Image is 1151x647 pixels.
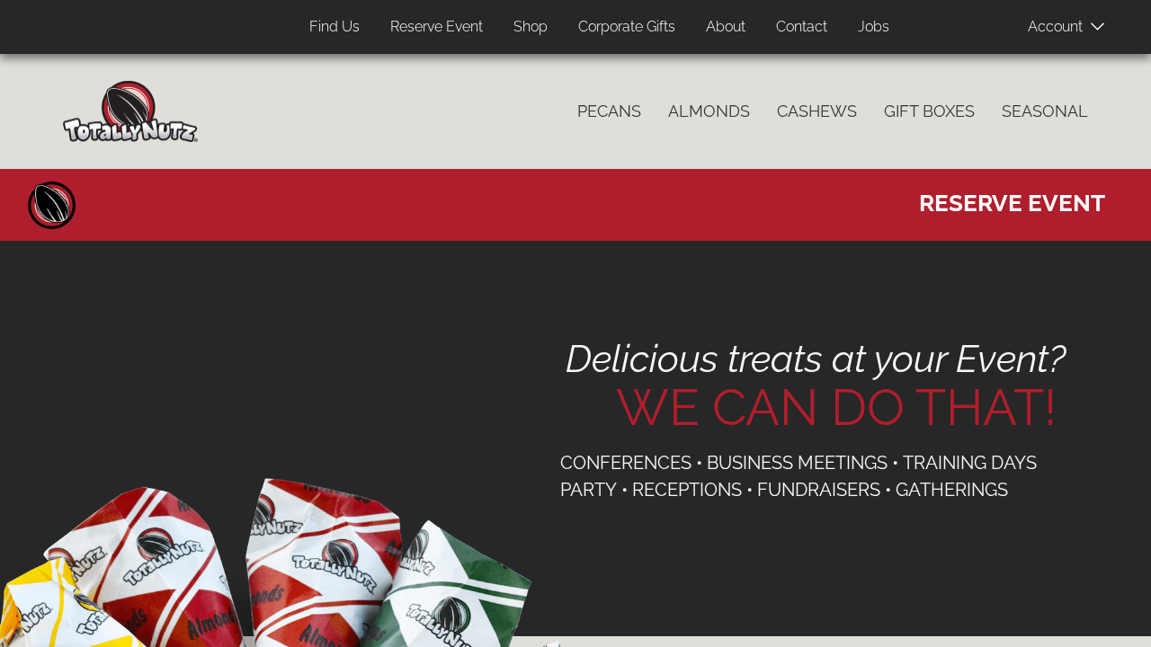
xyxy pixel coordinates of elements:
[844,10,903,45] a: Jobs
[988,93,1102,130] a: Seasonal
[870,93,988,130] a: Gift Boxes
[616,380,1141,436] span: We can do that!
[632,479,742,501] span: Receptions
[25,178,79,232] a: Home
[565,10,689,45] a: Corporate Gifts
[564,93,655,130] a: Pecans
[560,452,1037,501] span: Training Days Party
[566,337,1066,381] em: Delicious treats at your Event?
[500,10,561,45] a: Shop
[763,10,841,45] a: Contact
[692,10,759,45] a: About
[377,10,496,45] a: Reserve Event
[655,93,763,130] a: Almonds
[63,81,198,142] img: Home
[296,10,373,45] a: Find Us
[757,479,880,501] span: Fundraisers
[896,479,1008,501] span: Gatherings
[707,452,888,474] span: Business Meetings
[919,181,1105,219] span: Reserve Event
[763,93,870,130] a: Cashews
[560,452,691,474] span: Conferences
